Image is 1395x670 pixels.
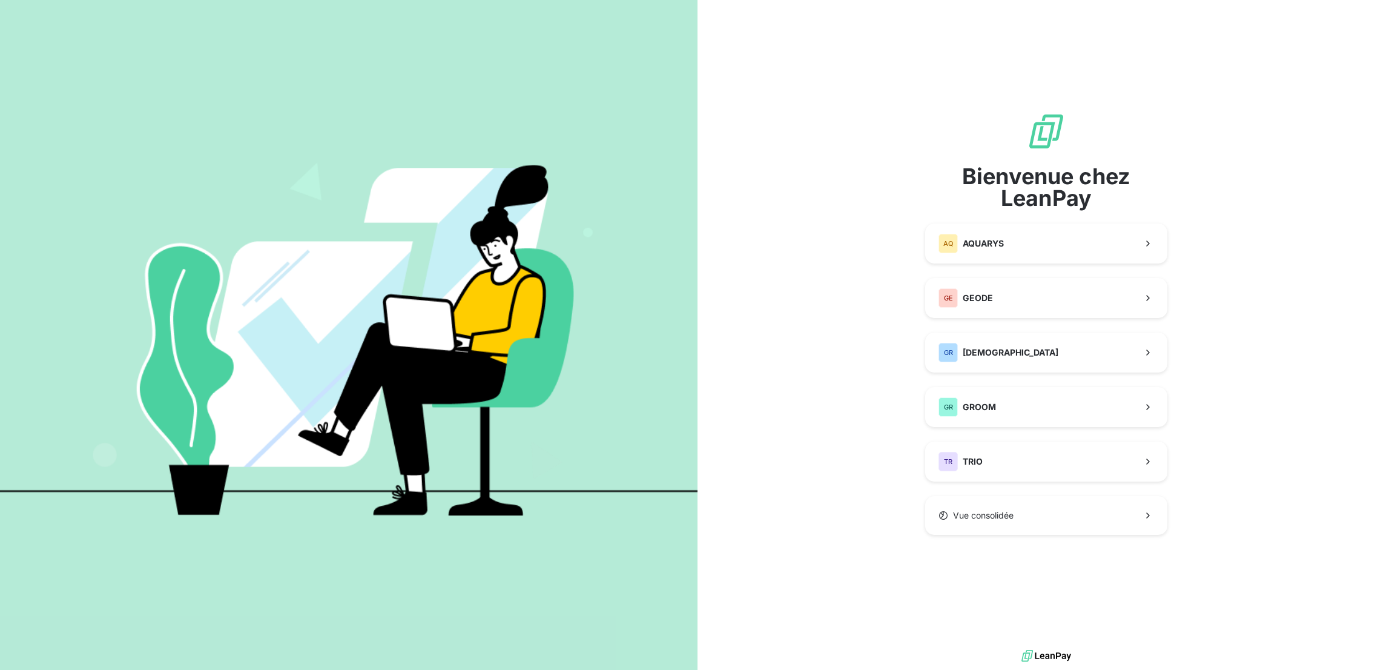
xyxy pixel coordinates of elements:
div: GR [938,397,958,417]
span: GEODE [963,292,993,304]
button: TRTRIO [925,442,1167,482]
div: GE [938,288,958,308]
span: [DEMOGRAPHIC_DATA] [963,347,1058,359]
button: GR[DEMOGRAPHIC_DATA] [925,333,1167,373]
div: AQ [938,234,958,253]
button: GEGEODE [925,278,1167,318]
span: Vue consolidée [953,509,1014,522]
img: logo sigle [1027,112,1066,151]
div: TR [938,452,958,471]
div: GR [938,343,958,362]
button: Vue consolidée [925,496,1167,535]
span: AQUARYS [963,237,1004,250]
span: GROOM [963,401,996,413]
button: GRGROOM [925,387,1167,427]
button: AQAQUARYS [925,224,1167,264]
span: TRIO [963,456,983,468]
img: logo [1021,647,1071,665]
span: Bienvenue chez LeanPay [925,165,1167,209]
